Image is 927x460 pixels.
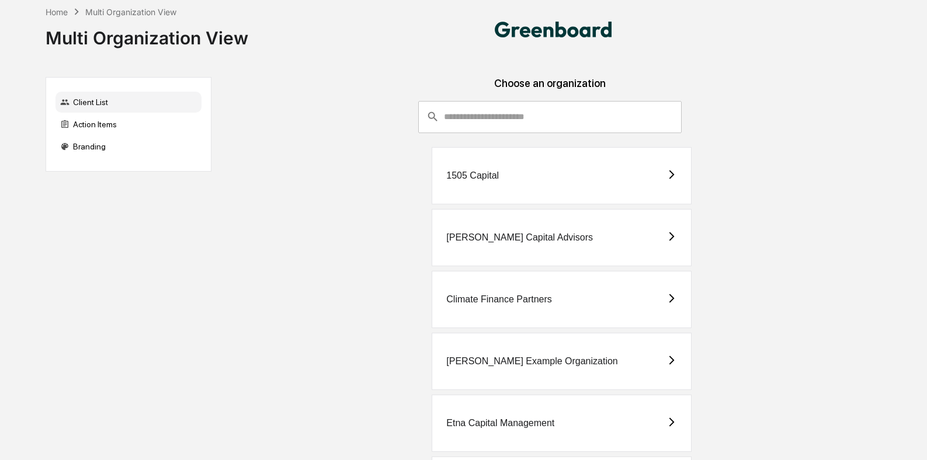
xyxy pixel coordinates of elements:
div: Choose an organization [221,77,880,101]
div: Multi Organization View [46,18,248,48]
div: Branding [55,136,202,157]
div: [PERSON_NAME] Capital Advisors [446,232,593,243]
div: Client List [55,92,202,113]
img: Dziura Compliance Consulting, LLC [495,22,612,37]
div: 1505 Capital [446,170,499,181]
div: consultant-dashboard__filter-organizations-search-bar [418,101,682,133]
div: Multi Organization View [85,7,176,17]
div: Etna Capital Management [446,418,554,428]
div: Action Items [55,114,202,135]
div: Climate Finance Partners [446,294,552,305]
div: [PERSON_NAME] Example Organization [446,356,617,367]
div: Home [46,7,68,17]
